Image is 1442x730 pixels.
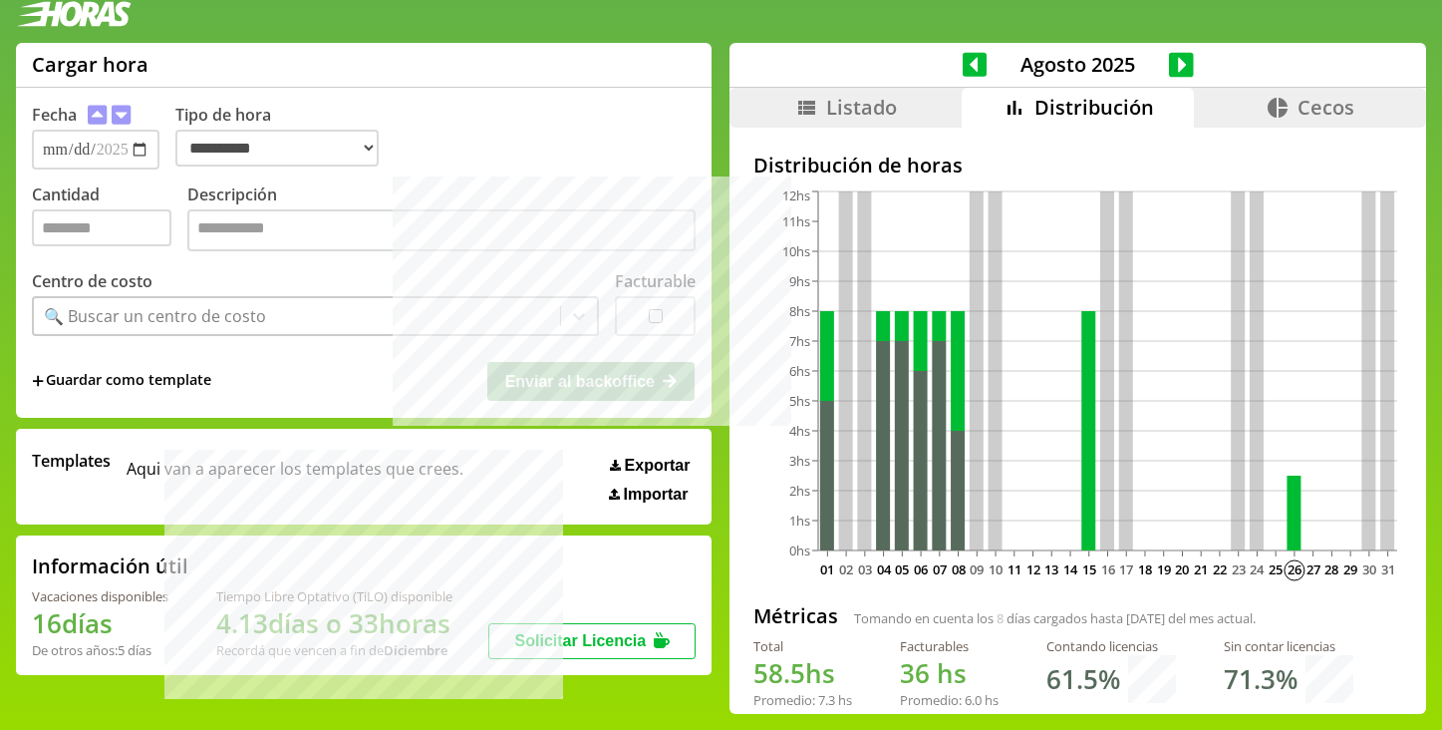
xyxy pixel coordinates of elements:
[32,104,77,126] label: Fecha
[933,560,947,578] text: 07
[970,560,984,578] text: 09
[1008,560,1021,578] text: 11
[32,552,188,579] h2: Información útil
[789,422,810,440] tspan: 4hs
[175,130,379,167] select: Tipo de hora
[1026,560,1040,578] text: 12
[789,512,810,530] tspan: 1hs
[1213,560,1227,578] text: 22
[782,186,810,204] tspan: 12hs
[753,152,1402,179] h2: Distribución de horas
[858,560,872,578] text: 03
[604,456,696,476] button: Exportar
[1082,560,1096,578] text: 15
[515,632,647,649] span: Solicitar Licencia
[965,691,982,709] span: 6.0
[1224,661,1298,697] h1: 71.3 %
[987,51,1169,78] span: Agosto 2025
[384,641,447,659] b: Diciembre
[900,655,930,691] span: 36
[32,370,44,392] span: +
[789,482,810,500] tspan: 2hs
[488,623,696,659] button: Solicitar Licencia
[820,560,834,578] text: 01
[900,655,999,691] h1: hs
[32,605,168,641] h1: 16 días
[1034,94,1154,121] span: Distribución
[789,332,810,350] tspan: 7hs
[1324,560,1338,578] text: 28
[615,270,696,292] label: Facturable
[989,560,1003,578] text: 10
[914,560,928,578] text: 06
[32,51,148,78] h1: Cargar hora
[753,691,852,709] div: Promedio: hs
[32,183,187,256] label: Cantidad
[1175,560,1189,578] text: 20
[997,609,1004,627] span: 8
[1269,560,1283,578] text: 25
[1224,637,1353,655] div: Sin contar licencias
[1343,560,1357,578] text: 29
[789,272,810,290] tspan: 9hs
[826,94,897,121] span: Listado
[789,452,810,470] tspan: 3hs
[952,560,966,578] text: 08
[1381,560,1395,578] text: 31
[624,486,689,504] span: Importar
[1044,560,1058,578] text: 13
[1157,560,1171,578] text: 19
[175,104,395,170] label: Tipo de hora
[895,560,909,578] text: 05
[625,457,691,475] span: Exportar
[32,370,211,392] span: +Guardar como template
[1250,560,1265,578] text: 24
[1298,94,1354,121] span: Cecos
[216,587,452,605] div: Tiempo Libre Optativo (TiLO) disponible
[1306,560,1320,578] text: 27
[187,209,696,251] textarea: Descripción
[1288,560,1301,578] text: 26
[44,305,266,327] div: 🔍 Buscar un centro de costo
[900,637,999,655] div: Facturables
[216,605,452,641] h1: 4.13 días o 33 horas
[216,641,452,659] div: Recordá que vencen a fin de
[127,450,463,504] span: Aqui van a aparecer los templates que crees.
[1063,560,1078,578] text: 14
[1046,661,1120,697] h1: 61.5 %
[1119,560,1133,578] text: 17
[32,209,171,246] input: Cantidad
[32,641,168,659] div: De otros años: 5 días
[32,270,152,292] label: Centro de costo
[782,212,810,230] tspan: 11hs
[753,655,805,691] span: 58.5
[789,302,810,320] tspan: 8hs
[877,560,892,578] text: 04
[187,183,696,256] label: Descripción
[854,609,1256,627] span: Tomando en cuenta los días cargados hasta [DATE] del mes actual.
[1101,560,1115,578] text: 16
[1362,560,1376,578] text: 30
[1194,560,1208,578] text: 21
[753,602,838,629] h2: Métricas
[32,450,111,472] span: Templates
[900,691,999,709] div: Promedio: hs
[789,362,810,380] tspan: 6hs
[839,560,853,578] text: 02
[32,587,168,605] div: Vacaciones disponibles
[789,392,810,410] tspan: 5hs
[1232,560,1246,578] text: 23
[1138,560,1152,578] text: 18
[789,542,810,559] tspan: 0hs
[782,242,810,260] tspan: 10hs
[16,1,132,27] img: logotipo
[753,655,852,691] h1: hs
[1046,637,1176,655] div: Contando licencias
[818,691,835,709] span: 7.3
[753,637,852,655] div: Total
